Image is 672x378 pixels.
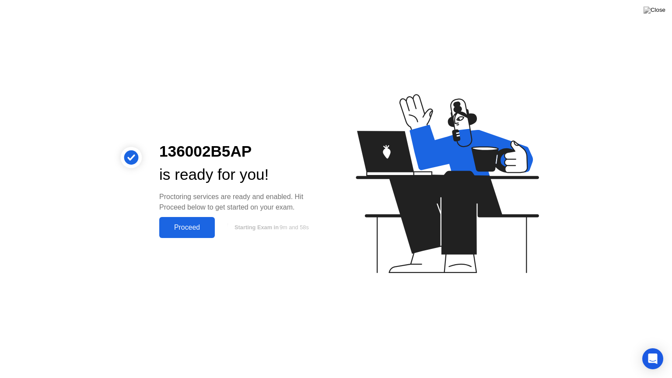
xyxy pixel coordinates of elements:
[642,348,663,369] div: Open Intercom Messenger
[644,7,665,14] img: Close
[162,224,212,231] div: Proceed
[280,224,309,231] span: 9m and 58s
[159,217,215,238] button: Proceed
[159,140,322,163] div: 136002B5AP
[159,192,322,213] div: Proctoring services are ready and enabled. Hit Proceed below to get started on your exam.
[159,163,322,186] div: is ready for you!
[219,219,322,236] button: Starting Exam in9m and 58s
